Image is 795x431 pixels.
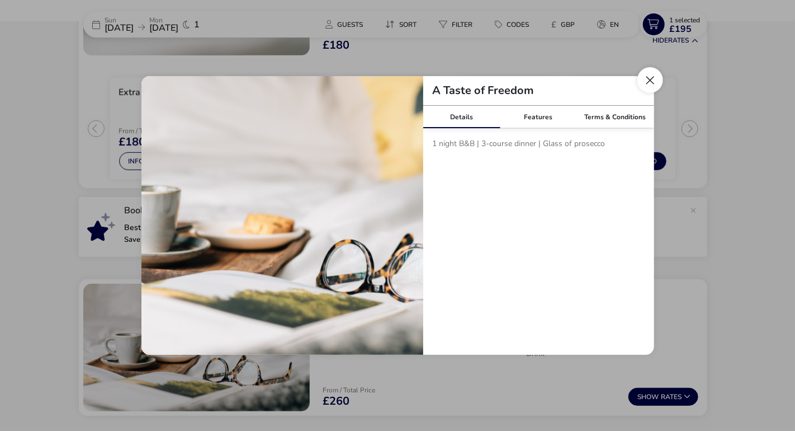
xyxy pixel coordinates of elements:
p: 1 night B&B | 3-course dinner | Glass of prosecco [432,138,645,154]
h2: A Taste of Freedom [423,85,543,96]
div: tariffDetails [141,76,654,355]
button: Close modal [637,67,663,93]
div: Terms & Conditions [577,106,654,128]
div: Features [500,106,577,128]
div: Details [423,106,500,128]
